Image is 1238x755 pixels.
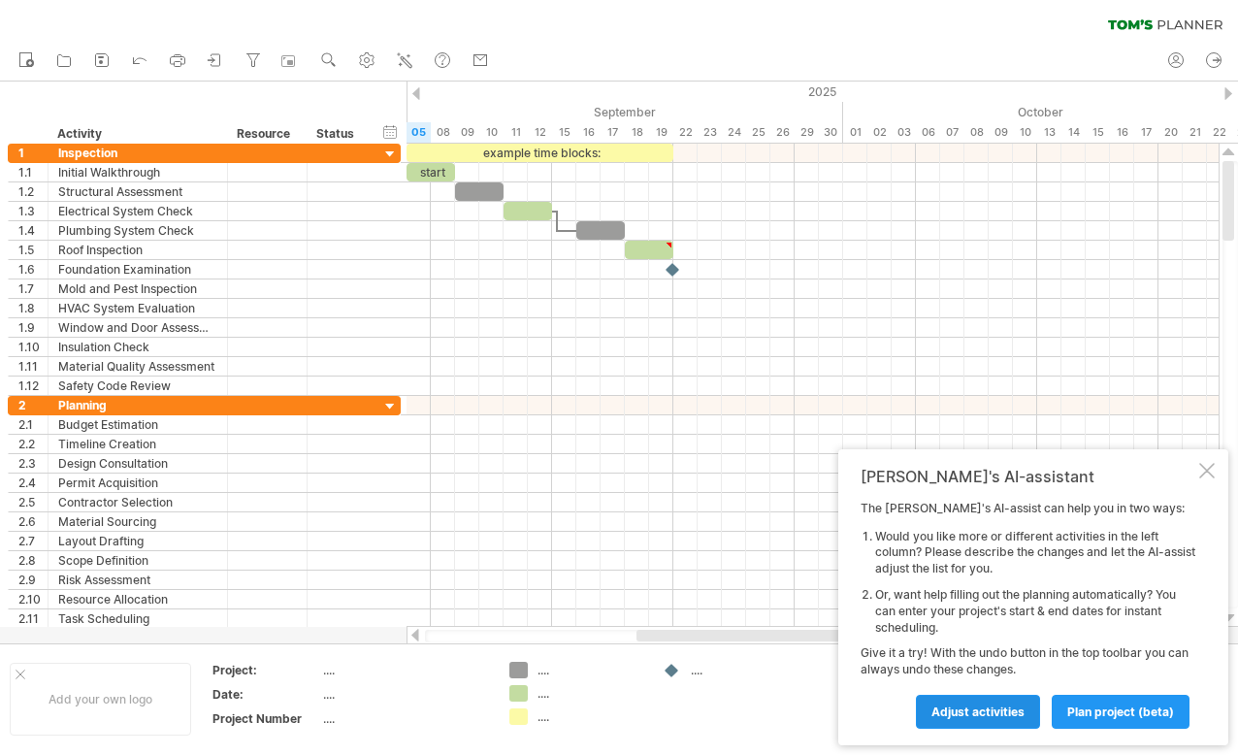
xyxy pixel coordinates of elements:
div: Structural Assessment [58,182,217,201]
div: .... [691,662,797,678]
div: 1.8 [18,299,48,317]
div: Planning [58,396,217,414]
div: Monday, 29 September 2025 [795,122,819,143]
div: Friday, 10 October 2025 [1013,122,1037,143]
div: .... [538,685,643,702]
div: Resource [237,124,296,144]
div: 2.10 [18,590,48,608]
div: .... [323,686,486,703]
div: Window and Door Assessment [58,318,217,337]
div: Thursday, 11 September 2025 [504,122,528,143]
li: Or, want help filling out the planning automatically? You can enter your project's start & end da... [875,587,1195,636]
div: 2.6 [18,512,48,531]
div: Resource Allocation [58,590,217,608]
div: Project: [212,662,319,678]
div: September 2025 [309,102,843,122]
div: Thursday, 18 September 2025 [625,122,649,143]
div: Thursday, 9 October 2025 [989,122,1013,143]
div: Insulation Check [58,338,217,356]
div: 1.12 [18,377,48,395]
div: Monday, 20 October 2025 [1158,122,1183,143]
a: Adjust activities [916,695,1040,729]
div: 2.1 [18,415,48,434]
div: Wednesday, 17 September 2025 [601,122,625,143]
div: Friday, 12 September 2025 [528,122,552,143]
div: Tuesday, 16 September 2025 [576,122,601,143]
div: Monday, 22 September 2025 [673,122,698,143]
div: example time blocks: [407,144,673,162]
div: Safety Code Review [58,377,217,395]
div: Thursday, 25 September 2025 [746,122,770,143]
div: Thursday, 16 October 2025 [1110,122,1134,143]
div: Tuesday, 23 September 2025 [698,122,722,143]
div: Design Consultation [58,454,217,473]
div: 1.3 [18,202,48,220]
div: Timeline Creation [58,435,217,453]
div: 1.5 [18,241,48,259]
div: Wednesday, 10 September 2025 [479,122,504,143]
div: Material Quality Assessment [58,357,217,376]
div: Task Scheduling [58,609,217,628]
div: Layout Drafting [58,532,217,550]
div: 2 [18,396,48,414]
div: .... [538,662,643,678]
div: Friday, 17 October 2025 [1134,122,1158,143]
div: Friday, 3 October 2025 [892,122,916,143]
div: Monday, 13 October 2025 [1037,122,1061,143]
div: Tuesday, 9 September 2025 [455,122,479,143]
div: 2.5 [18,493,48,511]
div: Contractor Selection [58,493,217,511]
div: Initial Walkthrough [58,163,217,181]
div: Tuesday, 14 October 2025 [1061,122,1086,143]
div: 2.11 [18,609,48,628]
div: Electrical System Check [58,202,217,220]
div: Tuesday, 30 September 2025 [819,122,843,143]
div: 1.2 [18,182,48,201]
div: Friday, 19 September 2025 [649,122,673,143]
div: 1 [18,144,48,162]
div: Wednesday, 15 October 2025 [1086,122,1110,143]
div: Plumbing System Check [58,221,217,240]
div: Project Number [212,710,319,727]
div: Friday, 5 September 2025 [407,122,431,143]
div: Permit Acquisition [58,474,217,492]
div: The [PERSON_NAME]'s AI-assist can help you in two ways: Give it a try! With the undo button in th... [861,501,1195,728]
div: Inspection [58,144,217,162]
div: .... [538,708,643,725]
div: Material Sourcing [58,512,217,531]
div: 2.2 [18,435,48,453]
div: [PERSON_NAME]'s AI-assistant [861,467,1195,486]
div: 2.3 [18,454,48,473]
div: HVAC System Evaluation [58,299,217,317]
div: start [407,163,455,181]
div: Tuesday, 21 October 2025 [1183,122,1207,143]
div: 1.9 [18,318,48,337]
div: 2.9 [18,571,48,589]
div: Foundation Examination [58,260,217,279]
div: 1.4 [18,221,48,240]
div: Risk Assessment [58,571,217,589]
div: 1.10 [18,338,48,356]
div: Thursday, 2 October 2025 [867,122,892,143]
div: .... [323,710,486,727]
div: Wednesday, 24 September 2025 [722,122,746,143]
a: plan project (beta) [1052,695,1189,729]
div: Date: [212,686,319,703]
li: Would you like more or different activities in the left column? Please describe the changes and l... [875,529,1195,577]
div: Mold and Pest Inspection [58,279,217,298]
div: Activity [57,124,216,144]
div: 2.4 [18,474,48,492]
div: 2.8 [18,551,48,570]
div: Tuesday, 7 October 2025 [940,122,964,143]
div: Monday, 8 September 2025 [431,122,455,143]
div: 1.7 [18,279,48,298]
div: Scope Definition [58,551,217,570]
span: plan project (beta) [1067,705,1174,719]
div: 1.1 [18,163,48,181]
div: 1.6 [18,260,48,279]
div: Wednesday, 8 October 2025 [964,122,989,143]
div: .... [323,662,486,678]
div: Add your own logo [10,663,191,736]
div: Monday, 6 October 2025 [916,122,940,143]
div: 2.7 [18,532,48,550]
